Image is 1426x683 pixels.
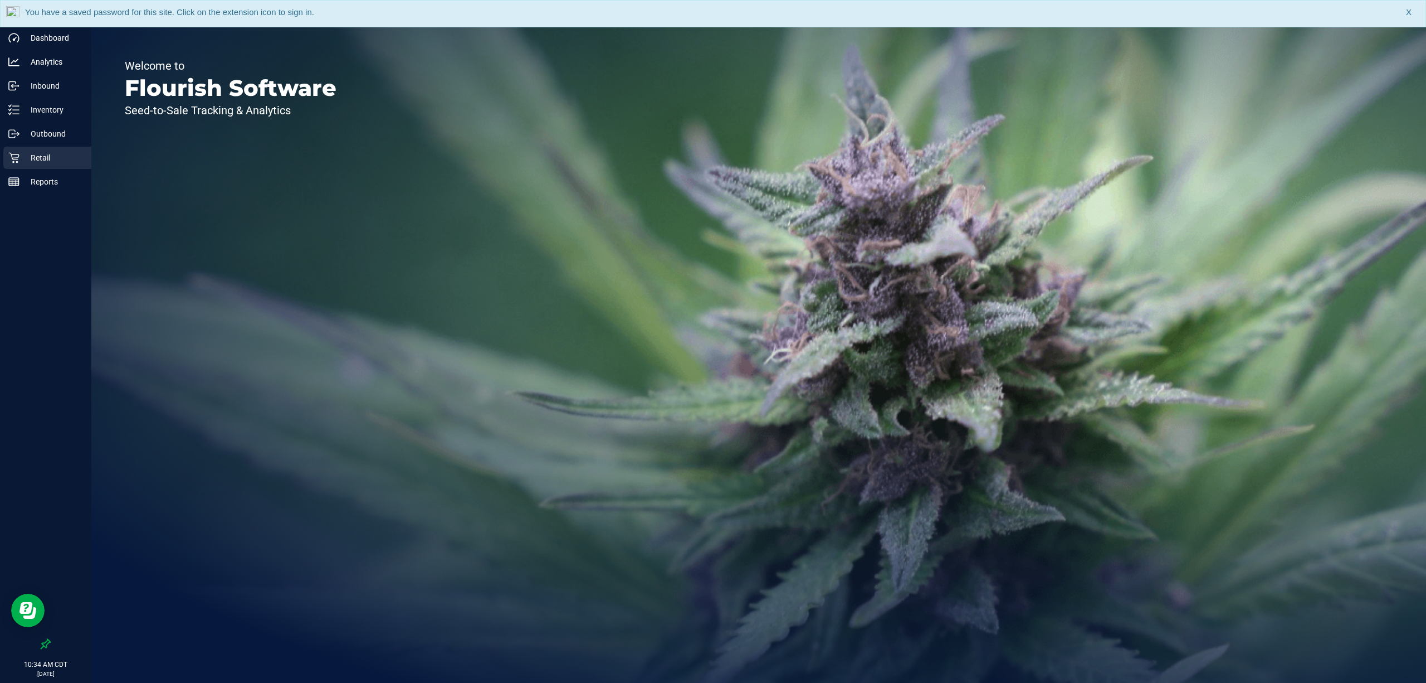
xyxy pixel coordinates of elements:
p: Inbound [19,79,86,93]
p: 10:34 AM CDT [5,660,86,670]
label: Pin the sidebar to full width on large screens [40,638,51,650]
inline-svg: Analytics [8,56,19,67]
p: Reports [19,175,86,188]
p: Seed-to-Sale Tracking & Analytics [125,105,336,116]
span: X [1406,6,1412,19]
inline-svg: Reports [8,176,19,187]
inline-svg: Retail [8,152,19,163]
iframe: Resource center [11,594,45,627]
inline-svg: Inbound [8,80,19,91]
p: Retail [19,151,86,164]
p: Flourish Software [125,77,336,99]
p: Analytics [19,55,86,69]
inline-svg: Dashboard [8,32,19,43]
p: Inventory [19,103,86,117]
p: Dashboard [19,31,86,45]
p: [DATE] [5,670,86,678]
span: You have a saved password for this site. Click on the extension icon to sign in. [25,7,314,17]
inline-svg: Outbound [8,128,19,139]
p: Outbound [19,127,86,141]
p: Welcome to [125,60,336,71]
inline-svg: Inventory [8,104,19,115]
